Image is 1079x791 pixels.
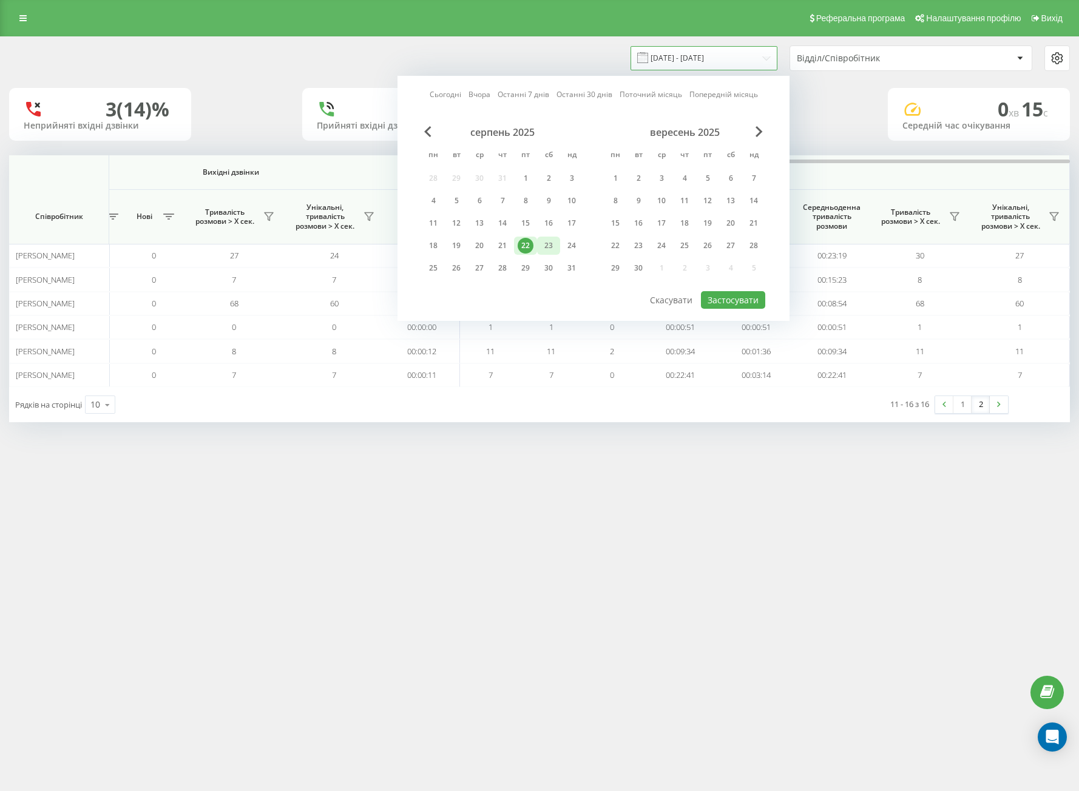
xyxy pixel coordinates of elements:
[1015,250,1024,261] span: 27
[642,363,718,387] td: 00:22:41
[604,237,627,255] div: пн 22 вер 2025 р.
[384,363,460,387] td: 00:00:11
[425,238,441,254] div: 18
[518,215,533,231] div: 15
[514,214,537,232] div: пт 15 серп 2025 р.
[677,215,692,231] div: 18
[564,170,580,186] div: 3
[152,250,156,261] span: 0
[746,215,762,231] div: 21
[723,170,739,186] div: 6
[718,363,794,387] td: 00:03:14
[643,291,699,309] button: Скасувати
[518,193,533,209] div: 8
[563,147,581,165] abbr: неділя
[742,214,765,232] div: нд 21 вер 2025 р.
[627,192,650,210] div: вт 9 вер 2025 р.
[152,274,156,285] span: 0
[422,214,445,232] div: пн 11 серп 2025 р.
[876,207,945,226] span: Тривалість розмови > Х сек.
[489,369,493,380] span: 7
[489,321,493,332] span: 1
[677,170,692,186] div: 4
[890,398,929,410] div: 11 - 16 з 16
[448,193,464,209] div: 5
[564,260,580,276] div: 31
[972,396,990,413] a: 2
[627,214,650,232] div: вт 16 вер 2025 р.
[916,346,924,357] span: 11
[689,89,758,100] a: Попередній місяць
[560,192,583,210] div: нд 10 серп 2025 р.
[1018,369,1022,380] span: 7
[1043,106,1048,119] span: c
[541,193,556,209] div: 9
[541,260,556,276] div: 30
[495,193,510,209] div: 7
[448,215,464,231] div: 12
[627,169,650,187] div: вт 2 вер 2025 р.
[564,215,580,231] div: 17
[232,369,236,380] span: 7
[816,13,905,23] span: Реферальна програма
[498,89,549,100] a: Останні 7 днів
[650,192,673,210] div: ср 10 вер 2025 р.
[620,89,682,100] a: Поточний місяць
[332,369,336,380] span: 7
[794,315,870,339] td: 00:00:51
[384,268,460,291] td: 00:00:16
[468,192,491,210] div: ср 6 серп 2025 р.
[719,192,742,210] div: сб 13 вер 2025 р.
[1021,96,1048,122] span: 15
[425,193,441,209] div: 4
[745,147,763,165] abbr: неділя
[742,237,765,255] div: нд 28 вер 2025 р.
[24,121,177,131] div: Неприйняті вхідні дзвінки
[495,260,510,276] div: 28
[384,244,460,268] td: 00:00:15
[330,298,339,309] span: 60
[610,369,614,380] span: 0
[926,13,1021,23] span: Налаштування профілю
[746,238,762,254] div: 28
[797,53,942,64] div: Відділ/Співробітник
[794,339,870,363] td: 00:09:34
[152,346,156,357] span: 0
[430,89,461,100] a: Сьогодні
[610,321,614,332] span: 0
[514,169,537,187] div: пт 1 серп 2025 р.
[495,215,510,231] div: 14
[425,215,441,231] div: 11
[654,193,669,209] div: 10
[393,207,450,226] span: Середній час очікування
[998,96,1021,122] span: 0
[445,237,468,255] div: вт 19 серп 2025 р.
[16,369,75,380] span: [PERSON_NAME]
[495,238,510,254] div: 21
[604,259,627,277] div: пн 29 вер 2025 р.
[230,298,238,309] span: 68
[537,259,560,277] div: сб 30 серп 2025 р.
[1041,13,1063,23] span: Вихід
[468,214,491,232] div: ср 13 серп 2025 р.
[560,169,583,187] div: нд 3 серп 2025 р.
[448,260,464,276] div: 26
[468,259,491,277] div: ср 27 серп 2025 р.
[332,346,336,357] span: 8
[152,298,156,309] span: 0
[448,238,464,254] div: 19
[746,193,762,209] div: 14
[677,193,692,209] div: 11
[1018,321,1022,332] span: 1
[1038,722,1067,752] div: Open Intercom Messenger
[491,214,514,232] div: чт 14 серп 2025 р.
[539,147,558,165] abbr: субота
[606,147,624,165] abbr: понеділок
[560,214,583,232] div: нд 17 серп 2025 р.
[607,170,623,186] div: 1
[794,244,870,268] td: 00:23:19
[902,121,1055,131] div: Середній час очікування
[16,346,75,357] span: [PERSON_NAME]
[654,170,669,186] div: 3
[723,193,739,209] div: 13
